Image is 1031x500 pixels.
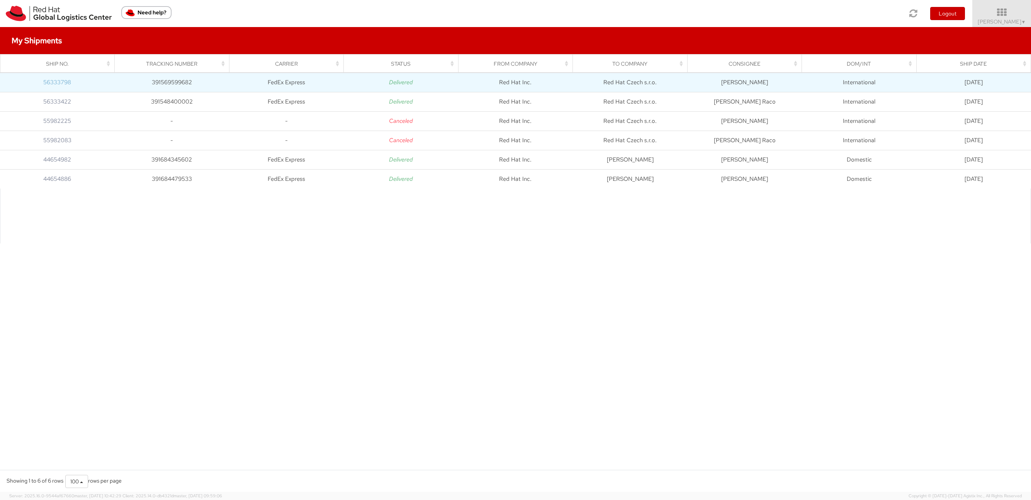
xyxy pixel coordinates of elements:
td: International [802,131,917,150]
i: Canceled [389,136,413,144]
td: - [229,111,344,131]
td: Domestic [802,150,917,169]
a: 44654982 [43,156,71,163]
td: FedEx Express [229,169,344,189]
div: Carrier [236,60,341,68]
span: 100 [70,478,79,485]
td: Red Hat Czech s.r.o. [573,131,688,150]
td: [PERSON_NAME] Raco [687,92,802,111]
td: Red Hat Inc. [458,150,573,169]
td: [PERSON_NAME] [573,169,688,189]
td: 391684479533 [115,169,229,189]
button: 100 [65,475,88,488]
img: rh-logistics-00dfa346123c4ec078e1.svg [6,6,112,21]
div: Status [351,60,456,68]
span: ▼ [1021,19,1026,25]
a: 56333798 [43,78,71,86]
td: Red Hat Inc. [458,169,573,189]
i: Delivered [389,156,413,163]
td: [DATE] [916,169,1031,189]
td: 391569599682 [115,73,229,92]
div: To Company [580,60,685,68]
i: Delivered [389,98,413,105]
button: Logout [930,7,965,20]
td: [DATE] [916,131,1031,150]
span: [PERSON_NAME] [978,18,1026,25]
td: - [115,131,229,150]
td: [PERSON_NAME] Raco [687,131,802,150]
i: Delivered [389,78,413,86]
div: Ship No. [7,60,112,68]
span: master, [DATE] 09:59:06 [173,493,222,498]
td: Red Hat Inc. [458,111,573,131]
td: 391684345602 [115,150,229,169]
td: [PERSON_NAME] [687,169,802,189]
td: [PERSON_NAME] [687,73,802,92]
td: [PERSON_NAME] [687,111,802,131]
td: FedEx Express [229,150,344,169]
td: [PERSON_NAME] [573,150,688,169]
div: Ship Date [923,60,1028,68]
div: From Company [465,60,570,68]
td: Red Hat Czech s.r.o. [573,111,688,131]
td: Red Hat Inc. [458,92,573,111]
div: Dom/Int [809,60,914,68]
span: Server: 2025.16.0-9544af67660 [9,493,121,498]
td: Red Hat Czech s.r.o. [573,92,688,111]
td: Red Hat Inc. [458,73,573,92]
a: 56333422 [43,98,71,105]
td: Red Hat Inc. [458,131,573,150]
td: Red Hat Czech s.r.o. [573,73,688,92]
i: Canceled [389,117,413,125]
td: International [802,73,917,92]
td: [DATE] [916,150,1031,169]
td: 391548400002 [115,92,229,111]
div: Consignee [694,60,799,68]
td: FedEx Express [229,73,344,92]
span: Copyright © [DATE]-[DATE] Agistix Inc., All Rights Reserved [909,493,1022,499]
span: master, [DATE] 10:42:29 [74,493,121,498]
td: [DATE] [916,73,1031,92]
span: Showing 1 to 6 of 6 rows [7,477,63,484]
td: FedEx Express [229,92,344,111]
td: [PERSON_NAME] [687,150,802,169]
td: - [229,131,344,150]
a: 55982225 [43,117,71,125]
a: 55982083 [43,136,71,144]
td: International [802,111,917,131]
td: Domestic [802,169,917,189]
td: [DATE] [916,92,1031,111]
td: - [115,111,229,131]
div: Tracking Number [122,60,227,68]
a: 44654886 [43,175,71,183]
h4: My Shipments [12,36,62,45]
button: Need help? [121,6,172,19]
i: Delivered [389,175,413,183]
td: International [802,92,917,111]
div: rows per page [65,475,122,488]
td: [DATE] [916,111,1031,131]
span: Client: 2025.14.0-db4321d [122,493,222,498]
